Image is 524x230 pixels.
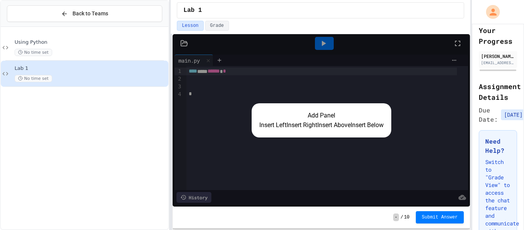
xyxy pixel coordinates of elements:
h2: Assignment Details [479,81,517,103]
span: Lab 1 [15,65,167,72]
span: Lab 1 [183,6,202,15]
span: Back to Teams [73,10,108,18]
span: Due Date: [479,106,498,124]
div: My Account [478,3,502,21]
button: Insert Right [287,121,317,130]
h2: Your Progress [479,25,517,46]
button: Insert Left [259,121,287,130]
span: Using Python [15,39,167,46]
span: Submit Answer [422,214,458,220]
div: [EMAIL_ADDRESS][DOMAIN_NAME] [481,60,515,66]
button: Lesson [177,21,203,31]
button: Submit Answer [416,211,464,223]
span: No time set [15,75,52,82]
span: - [393,213,399,221]
div: [PERSON_NAME] [481,53,515,60]
button: Insert Above [317,121,351,130]
span: / [400,214,403,220]
span: 10 [404,214,409,220]
button: Grade [205,21,229,31]
button: Back to Teams [7,5,162,22]
button: Insert Below [351,121,384,130]
span: No time set [15,49,52,56]
h3: Need Help? [485,137,511,155]
h2: Add Panel [259,111,384,120]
